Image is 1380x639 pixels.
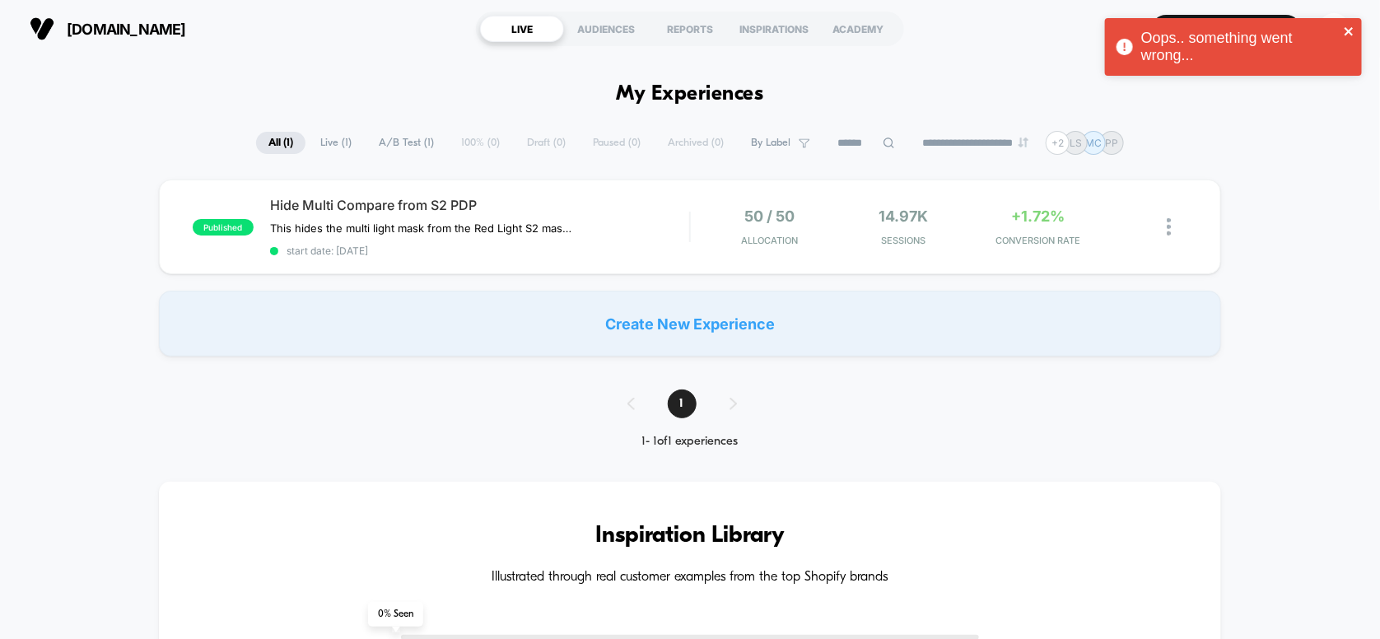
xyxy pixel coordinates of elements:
[1141,30,1339,64] div: Oops.. something went wrong...
[208,570,1173,585] h4: Illustrated through real customer examples from the top Shopify brands
[617,82,764,106] h1: My Experiences
[1019,138,1028,147] img: end
[25,16,191,42] button: [DOMAIN_NAME]
[270,245,690,257] span: start date: [DATE]
[879,208,929,225] span: 14.97k
[270,222,576,235] span: This hides the multi light mask from the Red Light S2 mask. It matches by page URL, which can inc...
[648,16,732,42] div: REPORTS
[368,602,423,627] span: 0 % Seen
[1070,137,1082,149] p: LS
[67,21,186,38] span: [DOMAIN_NAME]
[30,16,54,41] img: Visually logo
[159,291,1222,357] div: Create New Experience
[668,389,697,418] span: 1
[366,132,446,154] span: A/B Test ( 1 )
[270,197,690,213] span: Hide Multi Compare from S2 PDP
[1344,25,1355,40] button: close
[732,16,816,42] div: INSPIRATIONS
[841,235,967,246] span: Sessions
[1011,208,1065,225] span: +1.72%
[308,132,364,154] span: Live ( 1 )
[564,16,648,42] div: AUDIENCES
[208,523,1173,549] h3: Inspiration Library
[193,219,254,236] span: published
[975,235,1101,246] span: CONVERSION RATE
[256,132,305,154] span: All ( 1 )
[1167,218,1171,236] img: close
[816,16,900,42] div: ACADEMY
[742,235,799,246] span: Allocation
[1106,137,1119,149] p: PP
[1086,137,1103,149] p: MC
[1046,131,1070,155] div: + 2
[480,16,564,42] div: LIVE
[1318,13,1350,45] div: LS
[745,208,795,225] span: 50 / 50
[1313,12,1355,46] button: LS
[611,435,770,449] div: 1 - 1 of 1 experiences
[751,137,790,149] span: By Label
